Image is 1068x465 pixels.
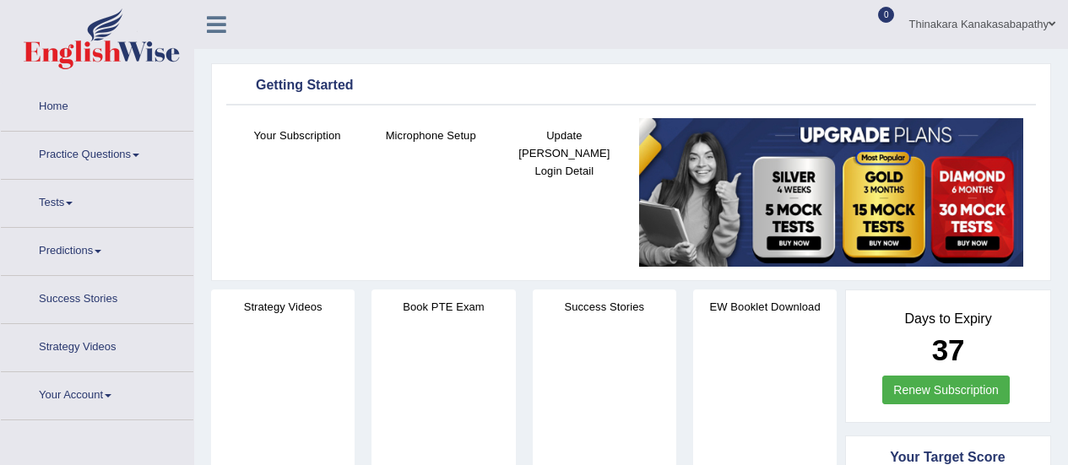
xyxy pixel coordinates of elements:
[1,228,193,270] a: Predictions
[1,180,193,222] a: Tests
[239,127,355,144] h4: Your Subscription
[372,127,489,144] h4: Microphone Setup
[211,298,355,316] h4: Strategy Videos
[1,84,193,126] a: Home
[230,73,1032,99] div: Getting Started
[506,127,622,180] h4: Update [PERSON_NAME] Login Detail
[371,298,515,316] h4: Book PTE Exam
[1,132,193,174] a: Practice Questions
[1,276,193,318] a: Success Stories
[693,298,837,316] h4: EW Booklet Download
[878,7,895,23] span: 0
[533,298,676,316] h4: Success Stories
[639,118,1023,267] img: small5.jpg
[932,333,965,366] b: 37
[1,372,193,414] a: Your Account
[882,376,1010,404] a: Renew Subscription
[1,324,193,366] a: Strategy Videos
[865,311,1032,327] h4: Days to Expiry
